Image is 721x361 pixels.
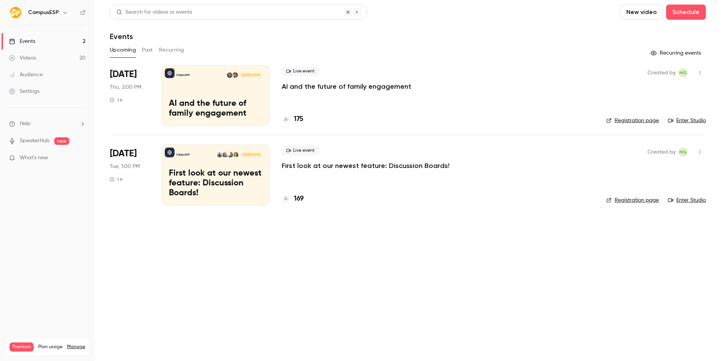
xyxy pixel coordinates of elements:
[240,72,262,78] span: [DATE] 2:00 PM
[668,117,706,124] a: Enter Studio
[294,194,304,204] h4: 169
[67,344,85,350] a: Manage
[679,148,687,157] span: MG
[228,152,233,157] img: Danielle Dreeszen
[679,68,687,77] span: MG
[282,146,319,155] span: Live event
[110,97,123,103] div: 1 h
[282,82,411,91] a: AI and the future of family engagement
[282,161,449,170] a: First look at our newest feature: Discussion Boards!
[9,88,39,95] div: Settings
[110,68,137,80] span: [DATE]
[54,137,69,145] span: new
[110,44,136,56] button: Upcoming
[620,5,663,20] button: New video
[110,65,150,126] div: Sep 11 Thu, 2:00 PM (America/New York)
[282,194,304,204] a: 169
[76,155,86,162] iframe: Noticeable Trigger
[294,114,303,124] h4: 175
[142,44,153,56] button: Past
[240,152,262,157] span: [DATE] 1:00 PM
[668,196,706,204] a: Enter Studio
[9,38,35,45] div: Events
[20,137,50,145] a: SpeakerHub
[176,153,190,157] p: CampusESP
[9,120,86,128] li: help-dropdown-opener
[222,152,228,157] img: Gavin Grivna
[9,54,36,62] div: Videos
[110,163,140,170] span: Tue, 1:00 PM
[116,8,192,16] div: Search for videos or events
[162,65,270,126] a: AI and the future of family engagementCampusESPJames BrightDave Becker[DATE] 2:00 PMAI and the fu...
[38,344,62,350] span: Plan usage
[233,152,239,157] img: Brooke Sterneck
[9,6,22,19] img: CampusESP
[217,152,222,157] img: Tiffany Zheng
[647,47,706,59] button: Recurring events
[606,196,659,204] a: Registration page
[20,120,31,128] span: Help
[9,71,43,78] div: Audience
[679,148,688,157] span: Melissa Greiner
[110,83,141,91] span: Thu, 2:00 PM
[648,148,676,157] span: Created by
[648,68,676,77] span: Created by
[159,44,184,56] button: Recurring
[282,67,319,76] span: Live event
[679,68,688,77] span: Melissa Greiner
[28,9,59,16] h6: CampusESP
[110,144,150,205] div: Sep 16 Tue, 1:00 PM (America/New York)
[282,114,303,124] a: 175
[110,148,137,160] span: [DATE]
[110,176,123,182] div: 1 h
[176,73,190,77] p: CampusESP
[9,342,34,352] span: Premium
[606,117,659,124] a: Registration page
[20,154,48,162] span: What's new
[110,32,133,41] h1: Events
[233,72,238,78] img: James Bright
[162,144,270,205] a: First look at our newest feature: Discussion Boards!CampusESPBrooke SterneckDanielle DreeszenGavi...
[666,5,706,20] button: Schedule
[169,169,262,198] p: First look at our newest feature: Discussion Boards!
[227,72,232,78] img: Dave Becker
[169,99,262,119] p: AI and the future of family engagement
